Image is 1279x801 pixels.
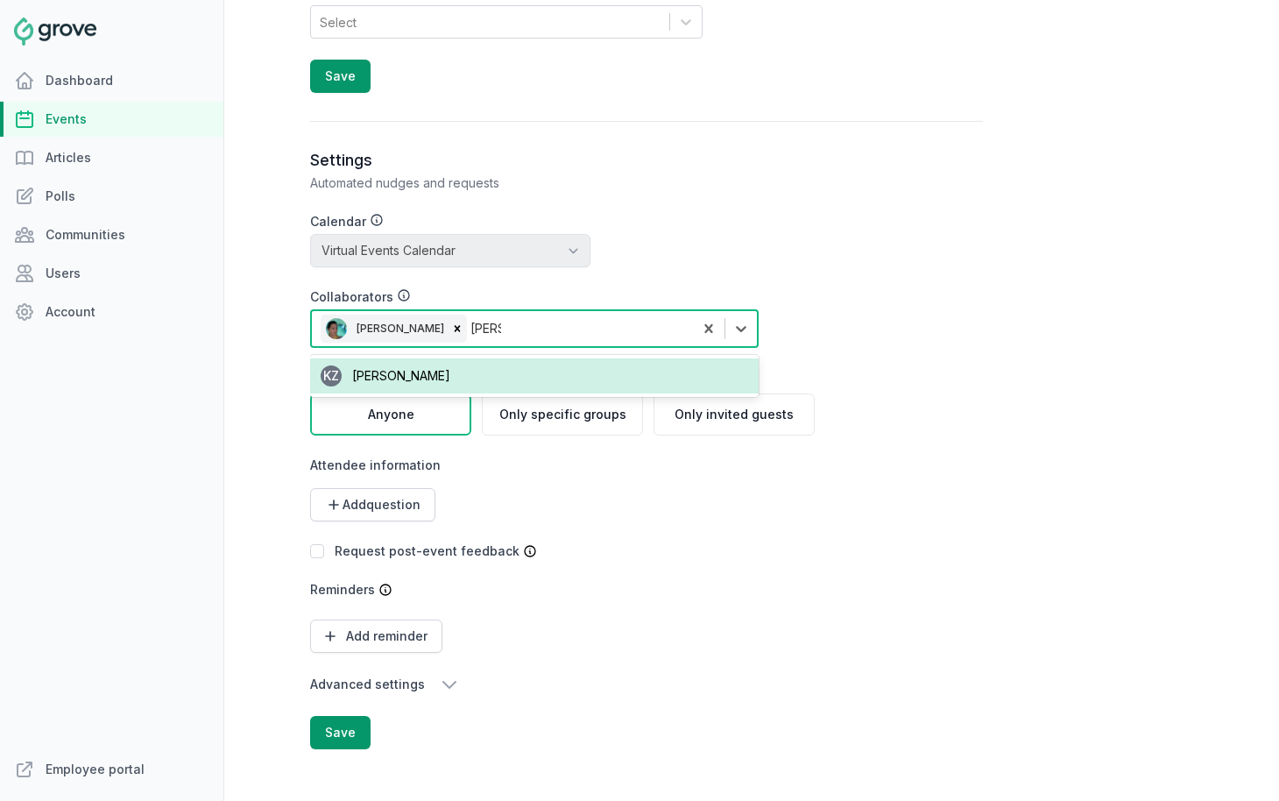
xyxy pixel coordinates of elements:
[352,368,450,383] span: [PERSON_NAME]
[499,406,626,423] span: Only specific groups
[310,150,983,171] h3: Settings
[335,543,519,558] label: Request post-event feedback
[320,13,357,32] div: Select
[310,676,425,693] span: Advanced settings
[310,581,375,599] label: Reminders
[368,406,414,423] span: Anyone
[310,288,759,306] div: Collaborators
[323,370,339,382] span: KZ
[14,18,96,46] img: Grove
[310,674,815,695] button: Advanced settings
[310,213,590,230] div: Calendar
[310,457,815,474] label: Attendee information
[310,60,371,93] button: Save
[310,620,442,653] button: Add reminder
[310,488,435,521] button: Addquestion
[310,716,371,749] button: Save
[343,496,420,514] span: Add question
[357,322,444,335] span: [PERSON_NAME]
[310,174,983,192] p: Automated nudges and requests
[675,406,794,423] span: Only invited guests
